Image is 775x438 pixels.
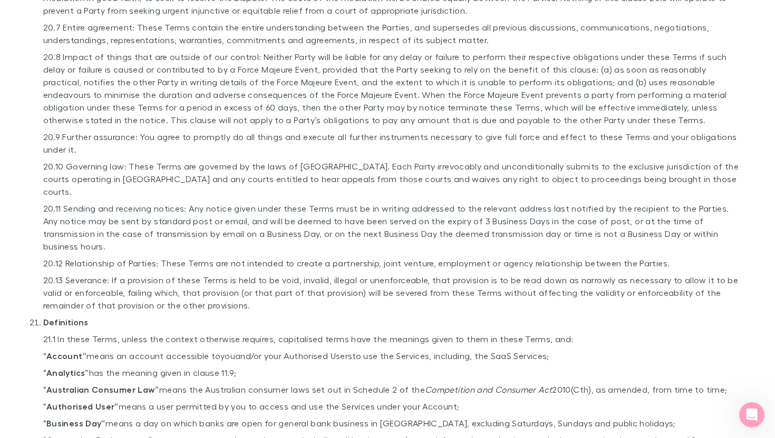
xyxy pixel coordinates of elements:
[46,351,86,361] strong: Account“
[43,51,741,126] p: 20.8 Impact of things that are outside of our control: Neither Party will be liable for any delay...
[46,367,89,378] strong: Analytics“
[739,402,764,427] iframe: Intercom live chat
[43,160,741,198] p: 20.10 Governing law: These Terms are governed by the laws of [GEOGRAPHIC_DATA]. Each Party irrevo...
[43,202,741,253] p: 20.11 Sending and receiving notices: Any notice given under these Terms must be in writing addres...
[46,401,119,412] strong: Authorised User“
[43,383,741,396] p: “ means the Australian consumer laws set out in Schedule 2 of the 2010(Cth), as amended, from tim...
[46,418,105,429] strong: Business Day“
[43,317,89,327] strong: Definitions
[43,131,741,156] p: 20.9 Further assurance: You agree to promptly do all things and execute all further instruments n...
[43,257,741,270] p: 20.12 Relationship of Parties: These Terms are not intended to create a partnership, joint ventur...
[43,366,741,379] p: “ has the meaning given in clause 11.9;
[43,333,741,345] p: 21.1 In these Terms, unless the context otherwise requires, capitalised terms have the meanings g...
[43,274,741,312] p: 20.13 Severance: If a provision of these Terms is held to be void, invalid, illegal or unenforcea...
[43,21,741,46] p: 20.7 Entire agreement: These Terms contain the entire understanding between the Parties, and supe...
[46,384,159,395] strong: Australian Consumer Law“
[43,400,741,413] p: “ means a user permitted by you to access and use the Services under your Account;
[43,417,741,430] p: “ means a day on which banks are open for general bank business in [GEOGRAPHIC_DATA], excluding S...
[43,350,741,362] p: “ means an account accessible toyouand/or your Authorised Usersto use the Services, including, th...
[425,384,552,394] em: Competition and Consumer Act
